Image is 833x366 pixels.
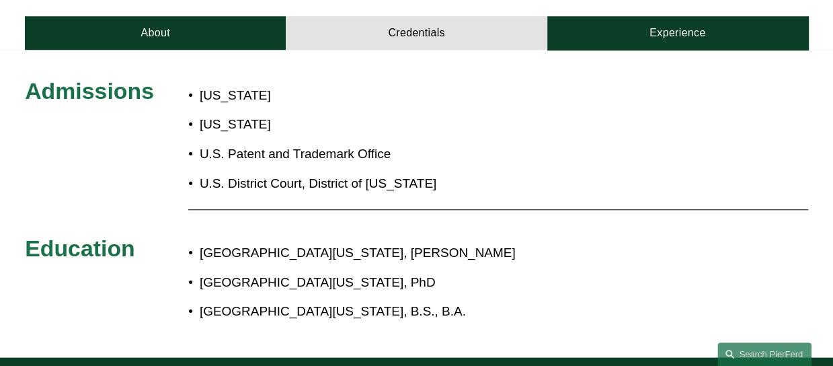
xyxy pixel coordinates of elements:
p: U.S. District Court, District of [US_STATE] [200,172,482,195]
p: [US_STATE] [200,84,482,107]
p: [GEOGRAPHIC_DATA][US_STATE], B.S., B.A. [200,300,710,323]
p: U.S. Patent and Trademark Office [200,143,482,166]
a: Search this site [717,342,811,366]
a: Credentials [286,16,547,50]
p: [US_STATE] [200,113,482,136]
p: [GEOGRAPHIC_DATA][US_STATE], PhD [200,271,710,294]
a: About [25,16,286,50]
a: Experience [547,16,808,50]
span: Education [25,235,135,261]
p: [GEOGRAPHIC_DATA][US_STATE], [PERSON_NAME] [200,242,710,264]
span: Admissions [25,78,154,104]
